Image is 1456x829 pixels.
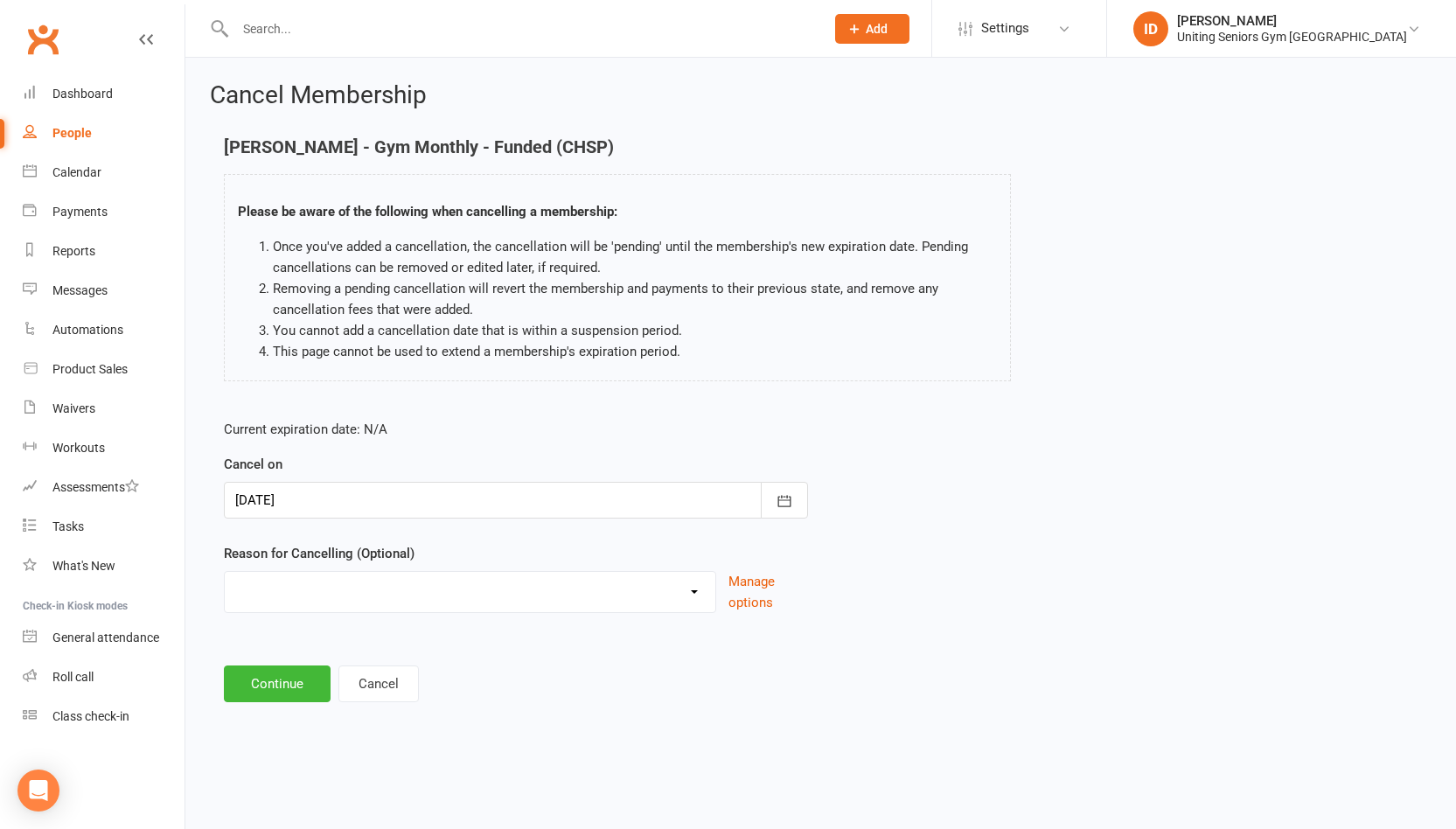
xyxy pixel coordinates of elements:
a: Tasks [23,507,185,547]
div: Product Sales [52,362,128,376]
div: Waivers [52,401,95,415]
input: Search... [230,17,812,41]
span: Add [866,22,888,36]
div: Assessments [52,480,139,494]
a: Automations [23,310,185,350]
div: What's New [52,559,115,573]
div: Roll call [52,670,94,684]
div: Open Intercom Messenger [17,770,59,812]
a: Messages [23,271,185,310]
div: Messages [52,283,108,297]
div: ID [1133,11,1168,46]
div: Class check-in [52,709,129,723]
a: People [23,114,185,153]
button: Cancel [338,665,419,702]
a: Product Sales [23,350,185,389]
li: You cannot add a cancellation date that is within a suspension period. [273,320,997,341]
div: General attendance [52,630,159,644]
a: General attendance kiosk mode [23,618,185,658]
li: Once you've added a cancellation, the cancellation will be 'pending' until the membership's new e... [273,236,997,278]
div: Payments [52,205,108,219]
strong: Please be aware of the following when cancelling a membership: [238,204,617,219]
div: Tasks [52,519,84,533]
div: People [52,126,92,140]
a: Calendar [23,153,185,192]
div: Uniting Seniors Gym [GEOGRAPHIC_DATA] [1177,29,1407,45]
a: Waivers [23,389,185,428]
label: Reason for Cancelling (Optional) [224,543,415,564]
a: Reports [23,232,185,271]
a: Dashboard [23,74,185,114]
button: Continue [224,665,331,702]
a: What's New [23,547,185,586]
div: Reports [52,244,95,258]
div: Dashboard [52,87,113,101]
span: Settings [981,9,1029,48]
p: Current expiration date: N/A [224,419,808,440]
li: Removing a pending cancellation will revert the membership and payments to their previous state, ... [273,278,997,320]
div: Automations [52,323,123,337]
a: Roll call [23,658,185,697]
li: This page cannot be used to extend a membership's expiration period. [273,341,997,362]
a: Class kiosk mode [23,697,185,736]
a: Payments [23,192,185,232]
h2: Cancel Membership [210,82,1432,109]
a: Clubworx [21,17,65,61]
button: Add [835,14,909,44]
label: Cancel on [224,454,282,475]
div: Calendar [52,165,101,179]
a: Assessments [23,468,185,507]
div: [PERSON_NAME] [1177,13,1407,29]
h4: [PERSON_NAME] - Gym Monthly - Funded (CHSP) [224,137,1011,157]
a: Workouts [23,428,185,468]
div: Workouts [52,441,105,455]
button: Manage options [728,571,808,613]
